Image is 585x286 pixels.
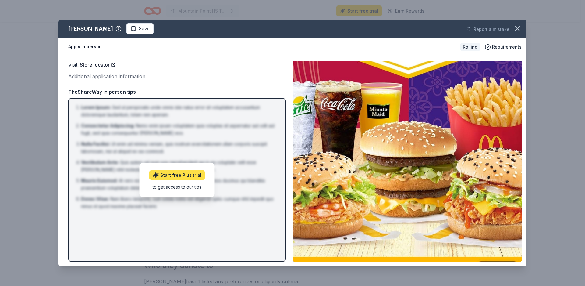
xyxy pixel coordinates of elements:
[460,43,480,51] div: Rolling
[81,104,277,118] li: Sed ut perspiciatis unde omnis iste natus error sit voluptatem accusantium doloremque laudantium,...
[81,178,118,183] span: Mauris Euismod :
[80,61,116,69] a: Store locator
[81,177,277,192] li: At vero eos et accusamus et iusto odio dignissimos ducimus qui blanditiis praesentium voluptatum ...
[126,23,154,34] button: Save
[81,122,277,137] li: Nemo enim ipsam voluptatem quia voluptas sit aspernatur aut odit aut fugit, sed quia consequuntur...
[485,43,522,51] button: Requirements
[81,160,119,165] span: Vestibulum Ante :
[492,43,522,51] span: Requirements
[68,41,102,53] button: Apply in person
[81,105,111,110] span: Lorem Ipsum :
[149,183,205,190] div: to get access to our tips
[293,61,522,262] img: Image for McDonald's
[466,26,509,33] button: Report a mistake
[68,72,286,80] div: Additional application information
[81,123,135,128] span: Consectetur Adipiscing :
[81,196,109,201] span: Donec Vitae :
[81,195,277,210] li: Nam libero tempore, cum soluta nobis est eligendi optio cumque nihil impedit quo minus id quod ma...
[81,159,277,173] li: Quis autem vel eum iure reprehenderit qui in ea voluptate velit esse [PERSON_NAME] nihil molestia...
[139,25,150,32] span: Save
[81,141,110,147] span: Nulla Facilisi :
[149,170,205,180] a: Start free Plus trial
[68,88,286,96] div: TheShareWay in person tips
[68,24,113,34] div: [PERSON_NAME]
[81,140,277,155] li: Ut enim ad minima veniam, quis nostrum exercitationem ullam corporis suscipit laboriosam, nisi ut...
[68,61,286,69] div: Visit :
